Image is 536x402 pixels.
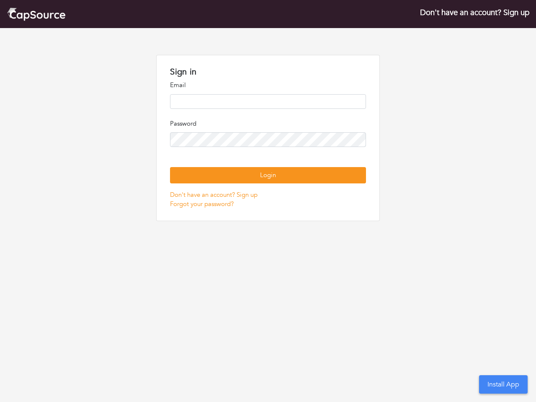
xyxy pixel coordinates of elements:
button: Login [170,167,366,183]
button: Install App [479,375,528,394]
a: Don't have an account? Sign up [170,191,258,199]
p: Email [170,80,366,90]
h1: Sign in [170,67,366,77]
a: Don't have an account? Sign up [420,7,529,18]
p: Password [170,119,366,129]
a: Forgot your password? [170,200,234,208]
img: cap_logo.png [7,7,66,21]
